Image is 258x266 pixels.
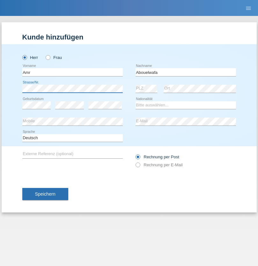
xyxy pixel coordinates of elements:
[22,55,38,60] label: Herr
[242,6,255,10] a: menu
[245,5,252,11] i: menu
[136,162,140,170] input: Rechnung per E-Mail
[46,55,50,59] input: Frau
[136,155,179,159] label: Rechnung per Post
[46,55,62,60] label: Frau
[136,155,140,162] input: Rechnung per Post
[22,33,236,41] h1: Kunde hinzufügen
[22,55,26,59] input: Herr
[22,188,68,200] button: Speichern
[35,191,55,197] span: Speichern
[136,162,183,167] label: Rechnung per E-Mail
